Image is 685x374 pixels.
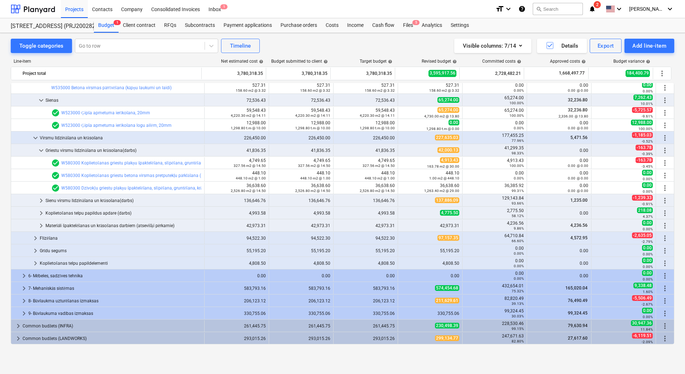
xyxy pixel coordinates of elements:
[401,183,459,193] div: 36,638.60
[465,108,524,118] div: 65,274.00
[429,176,459,180] small: 1.00 m2 @ 448.10
[220,4,227,9] span: 1
[642,220,653,226] span: 0.00
[661,121,669,130] span: More actions
[437,107,459,113] span: 65,274.00
[205,68,263,79] div: 3,780,318.35
[61,123,172,128] a: W523000 Ģipša apmetuma ierīkošana logu ailēm, 20mm
[642,258,653,263] span: 0.00
[20,297,28,305] span: keyboard_arrow_right
[536,6,542,12] span: search
[570,135,588,140] span: 5,471.56
[516,59,521,64] span: help
[580,59,586,64] span: help
[568,164,588,168] small: 0.00 @ 0.00
[321,18,343,33] a: Costs
[272,236,330,241] div: 94,522.30
[638,127,653,131] small: 100.00%
[368,18,399,33] a: Cash flow
[31,246,40,255] span: keyboard_arrow_right
[626,70,650,77] span: 184,400.79
[336,148,395,153] div: 41,836.35
[37,196,45,205] span: keyboard_arrow_right
[230,41,251,51] div: Timeline
[636,157,653,163] span: -163.78
[336,158,395,168] div: 4,749.65
[533,3,583,15] button: Search
[37,221,45,230] span: keyboard_arrow_right
[360,126,395,130] small: 1,298.80 t.m @ 10.00
[20,272,28,280] span: keyboard_arrow_right
[298,164,330,168] small: 327.56 m2 @ 14.50
[514,264,524,268] small: 0.00%
[343,18,368,33] a: Income
[465,246,524,256] div: 0.00
[465,120,524,130] div: 0.00
[514,176,524,180] small: 0.00%
[643,89,653,93] small: 0.00%
[465,133,524,143] div: 177,455.25
[530,261,588,266] div: 0.00
[642,245,653,251] span: 0.00
[360,189,395,193] small: 2,526.80 m2 @ 14.50
[401,261,459,266] div: 4,808.50
[51,184,60,192] span: Line-item has 1 RFQs
[465,83,524,93] div: 0.00
[207,120,266,130] div: 12,988.00
[45,145,201,156] div: Griestu virsmu līdzināšana un krāsošana(darbs)
[31,259,40,268] span: keyboard_arrow_right
[40,132,201,144] div: Virsmu līdzināšana un krāsošana
[440,210,459,216] span: 4,775.50
[51,159,60,167] span: Line-item has 1 RFQs
[568,88,588,92] small: 0.00 @ 0.00
[207,236,266,241] div: 94,522.30
[387,59,392,64] span: help
[435,135,459,140] span: 227,635.03
[512,214,524,218] small: 58.12%
[399,18,417,33] div: Files
[643,190,653,193] small: 0.00%
[272,211,330,216] div: 4,993.58
[258,59,263,64] span: help
[613,59,650,64] div: Budget variance
[20,309,28,318] span: keyboard_arrow_right
[437,97,459,103] span: 65,274.00
[336,171,395,181] div: 448.10
[559,114,588,118] small: 2,336.00 @ 13.80
[514,251,524,255] small: 0.00%
[446,18,473,33] a: Settings
[631,120,653,125] span: 12,988.00
[40,232,201,244] div: Flīzēšana
[598,41,614,51] div: Export
[160,18,181,33] a: RFQs
[61,160,243,166] a: W580300 Koplietošanas griestu plakņu špaktelēšana, slīpēšana, gruntēšana, krāsošana 2 kārtās
[207,211,266,216] div: 4,993.58
[633,95,653,100] span: 7,262.43
[661,234,669,243] span: More actions
[37,146,45,155] span: keyboard_arrow_down
[454,39,531,53] button: Visible columns:7/14
[624,39,674,53] button: Add line-item
[463,41,523,51] div: Visible columns : 7/14
[207,198,266,203] div: 136,646.76
[641,102,653,106] small: 10.01%
[236,88,266,92] small: 158.60 m2 @ 3.32
[661,196,669,205] span: More actions
[643,215,653,219] small: 4.37%
[401,223,459,228] div: 42,973.31
[295,114,330,118] small: 4,220.30 m2 @ 14.11
[465,208,524,218] div: 2,775.50
[567,97,588,102] span: 32,236.80
[427,164,459,168] small: 163.78 m2 @ 30.00
[11,23,85,30] div: [STREET_ADDRESS] (PRJ2002826) 2601978
[207,158,266,168] div: 4,749.65
[643,227,653,231] small: 0.00%
[272,261,330,266] div: 4,808.50
[61,110,150,115] a: W523000 Ģipša apmetuma ierīkošana, 20mm
[661,284,669,293] span: More actions
[426,127,459,131] small: 1,298.80 t.m @ 0.00
[94,18,119,33] a: Budget1
[51,109,60,117] span: Line-item has 3 RFQs
[417,18,446,33] div: Analytics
